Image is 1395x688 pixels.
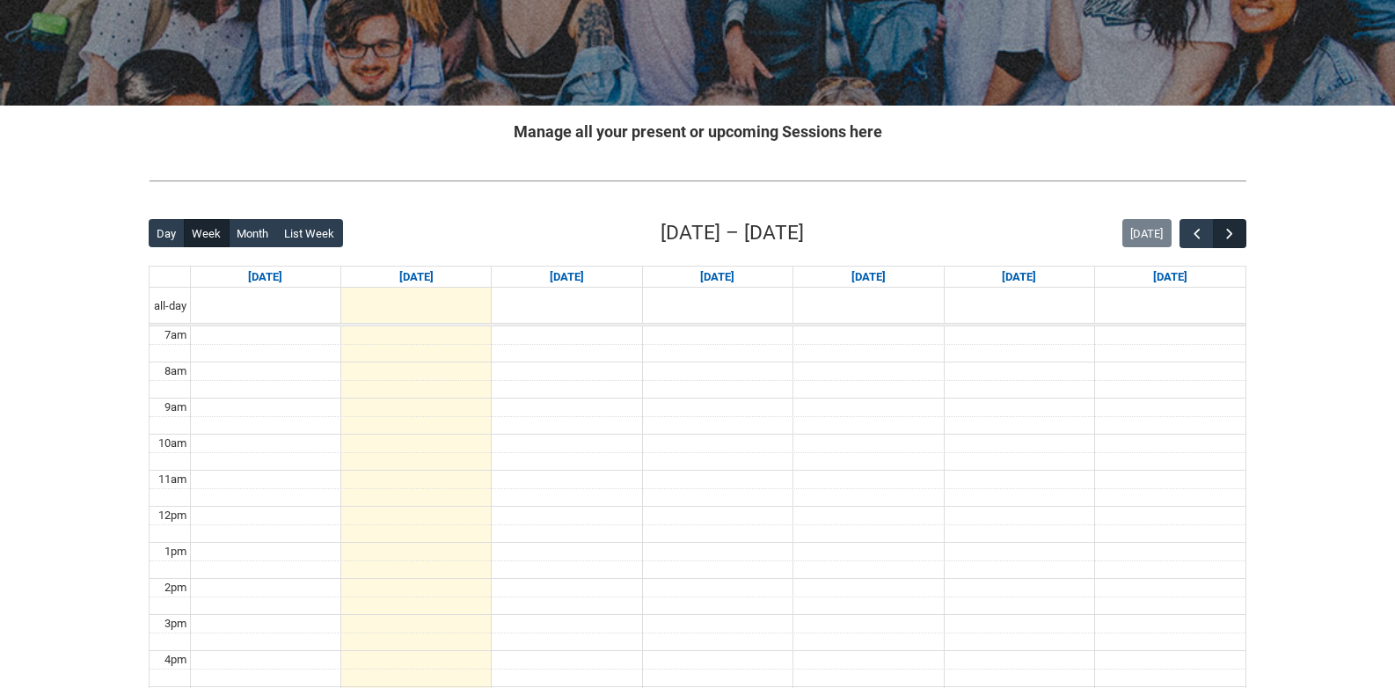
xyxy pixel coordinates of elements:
[161,326,190,344] div: 7am
[155,435,190,452] div: 10am
[229,219,277,247] button: Month
[161,399,190,416] div: 9am
[155,507,190,524] div: 12pm
[245,267,286,288] a: Go to September 7, 2025
[149,120,1246,143] h2: Manage all your present or upcoming Sessions here
[161,579,190,597] div: 2pm
[546,267,588,288] a: Go to September 9, 2025
[1213,219,1246,248] button: Next Week
[848,267,889,288] a: Go to September 11, 2025
[276,219,343,247] button: List Week
[396,267,437,288] a: Go to September 8, 2025
[661,218,804,248] h2: [DATE] – [DATE]
[155,471,190,488] div: 11am
[184,219,230,247] button: Week
[697,267,738,288] a: Go to September 10, 2025
[161,543,190,560] div: 1pm
[161,615,190,633] div: 3pm
[150,297,190,315] span: all-day
[1122,219,1172,247] button: [DATE]
[161,362,190,380] div: 8am
[161,651,190,669] div: 4pm
[1180,219,1213,248] button: Previous Week
[998,267,1040,288] a: Go to September 12, 2025
[1150,267,1191,288] a: Go to September 13, 2025
[149,219,185,247] button: Day
[149,172,1246,190] img: REDU_GREY_LINE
